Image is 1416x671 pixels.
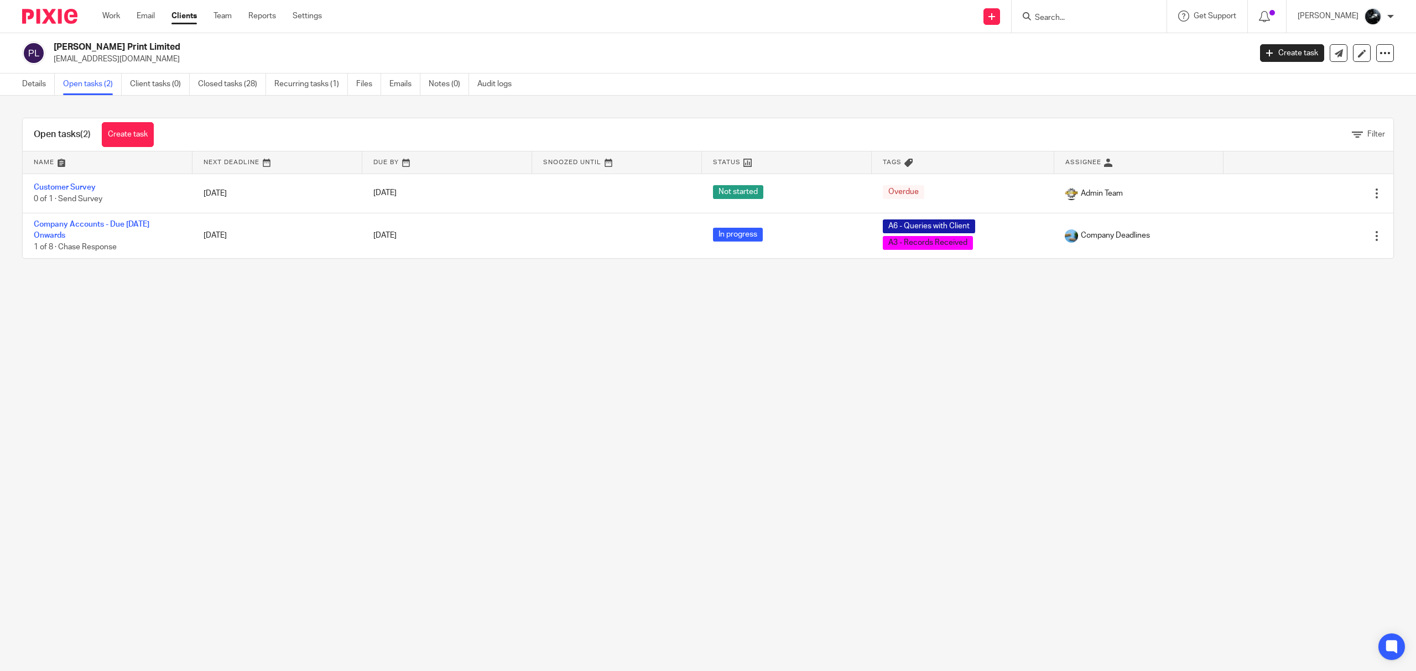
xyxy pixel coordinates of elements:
a: Details [22,74,55,95]
span: Admin Team [1081,188,1123,199]
a: Notes (0) [429,74,469,95]
span: Overdue [883,185,924,199]
td: [DATE] [192,213,362,258]
p: [EMAIL_ADDRESS][DOMAIN_NAME] [54,54,1243,65]
span: Snoozed Until [543,159,601,165]
a: Client tasks (0) [130,74,190,95]
h2: [PERSON_NAME] Print Limited [54,41,1006,53]
a: Clients [171,11,197,22]
a: Files [356,74,381,95]
a: Closed tasks (28) [198,74,266,95]
input: Search [1034,13,1133,23]
a: Work [102,11,120,22]
img: 1000002125.jpg [1065,187,1078,200]
img: 1000002122.jpg [1364,8,1382,25]
span: Tags [883,159,902,165]
img: 1000002133.jpg [1065,229,1078,243]
a: Emails [389,74,420,95]
a: Settings [293,11,322,22]
h1: Open tasks [34,129,91,140]
img: Pixie [22,9,77,24]
a: Email [137,11,155,22]
p: [PERSON_NAME] [1298,11,1358,22]
a: Recurring tasks (1) [274,74,348,95]
a: Team [214,11,232,22]
span: Status [713,159,741,165]
a: Customer Survey [34,184,96,191]
img: svg%3E [22,41,45,65]
span: Get Support [1194,12,1236,20]
a: Open tasks (2) [63,74,122,95]
span: A6 - Queries with Client [883,219,975,233]
span: Company Deadlines [1081,230,1150,241]
span: Not started [713,185,763,199]
span: 1 of 8 · Chase Response [34,243,117,251]
a: Create task [102,122,154,147]
span: [DATE] [373,190,397,197]
span: In progress [713,228,763,242]
a: Company Accounts - Due [DATE] Onwards [34,221,149,239]
span: 0 of 1 · Send Survey [34,195,102,203]
span: A3 - Records Received [883,236,973,250]
a: Reports [248,11,276,22]
span: (2) [80,130,91,139]
td: [DATE] [192,174,362,213]
a: Audit logs [477,74,520,95]
span: Filter [1367,130,1385,138]
span: [DATE] [373,232,397,239]
a: Create task [1260,44,1324,62]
